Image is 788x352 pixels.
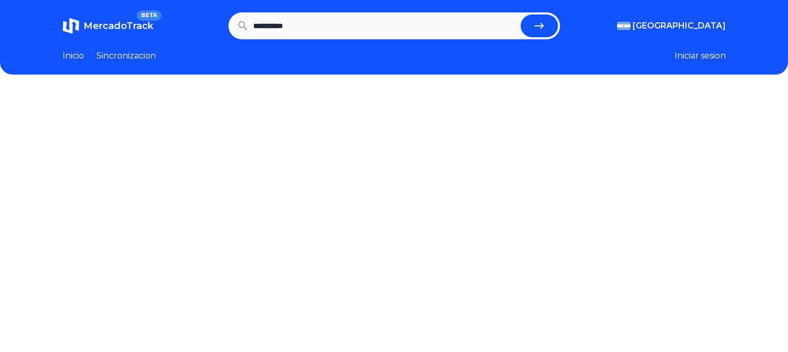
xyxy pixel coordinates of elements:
[63,50,84,62] a: Inicio
[675,50,726,62] button: Iniciar sesion
[633,20,726,32] span: [GEOGRAPHIC_DATA]
[137,10,161,21] span: BETA
[96,50,156,62] a: Sincronizacion
[63,18,153,34] a: MercadoTrackBETA
[63,18,79,34] img: MercadoTrack
[617,22,631,30] img: Argentina
[83,20,153,32] span: MercadoTrack
[617,20,726,32] button: [GEOGRAPHIC_DATA]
